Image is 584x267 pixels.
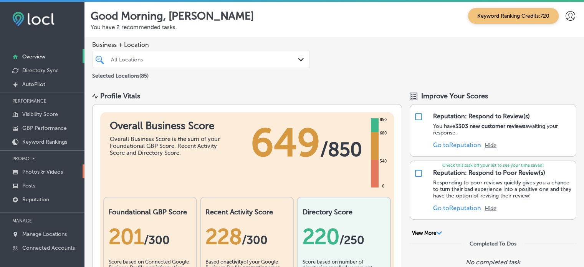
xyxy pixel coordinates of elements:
div: 340 [378,158,388,164]
strong: 3303 new customer reviews [455,123,525,129]
div: 228 [205,224,288,249]
span: /250 [339,233,364,247]
p: Keyword Rankings [22,139,67,145]
p: You have awaiting your response. [433,123,572,136]
p: Reputation [22,196,49,203]
div: 0 [381,183,386,189]
span: Business + Location [92,41,310,48]
h2: Recent Activity Score [205,208,288,216]
span: 649 [251,120,320,166]
p: Good Morning, [PERSON_NAME] [91,10,254,22]
p: Posts [22,182,35,189]
p: No completed task [466,259,520,266]
h2: Directory Score [302,208,385,216]
button: Hide [485,142,496,149]
div: 680 [378,130,388,136]
div: Completed To Dos [470,240,516,247]
p: Check this task off your list to see your time saved! [410,163,576,168]
div: Reputation: Respond to Poor Review(s) [433,169,545,176]
p: Photos & Videos [22,169,63,175]
span: Improve Your Scores [421,92,488,100]
p: Visibility Score [22,111,58,118]
span: / 850 [320,138,362,161]
button: Hide [485,205,496,212]
div: All Locations [111,56,299,63]
div: 220 [302,224,385,249]
p: Connected Accounts [22,245,75,251]
button: View More [410,230,445,237]
div: 850 [378,117,388,123]
span: /300 [242,233,268,247]
p: Directory Sync [22,67,59,74]
img: fda3e92497d09a02dc62c9cd864e3231.png [12,12,55,26]
p: AutoPilot [22,81,45,88]
p: Selected Locations ( 85 ) [92,70,149,79]
p: GBP Performance [22,125,67,131]
h2: Foundational GBP Score [109,208,192,216]
a: Go toReputation [433,204,481,212]
div: Reputation: Respond to Review(s) [433,113,530,120]
span: Keyword Ranking Credits: 720 [468,8,559,24]
a: Go toReputation [433,141,481,149]
span: / 300 [144,233,170,247]
p: You have 2 recommended tasks. [91,24,578,31]
b: activity [227,259,243,265]
p: Manage Locations [22,231,67,237]
div: Overall Business Score is the sum of your Foundational GBP Score, Recent Activity Score and Direc... [110,136,225,156]
div: Profile Vitals [100,92,140,100]
p: Responding to poor reviews quickly gives you a chance to turn their bad experience into a positiv... [433,179,572,199]
div: 201 [109,224,192,249]
p: Overview [22,53,45,60]
h1: Overall Business Score [110,120,225,132]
